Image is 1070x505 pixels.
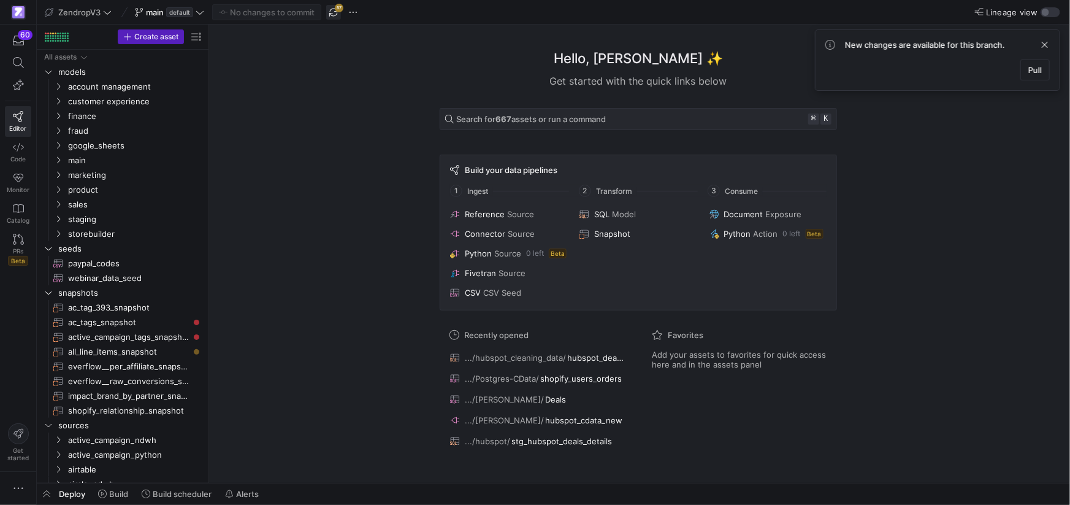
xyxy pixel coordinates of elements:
[465,288,481,298] span: CSV
[465,415,544,425] span: .../[PERSON_NAME]/
[766,209,802,219] span: Exposure
[68,448,202,462] span: active_campaign_python
[42,109,204,123] div: Press SPACE to select this row.
[42,241,204,256] div: Press SPACE to select this row.
[507,209,534,219] span: Source
[440,108,837,130] button: Search for667assets or run a command⌘k
[42,388,204,403] a: impact_brand_by_partner_snapshot​​​​​​​
[495,114,511,124] strong: 667
[448,285,570,300] button: CSVCSV Seed
[42,271,204,285] div: Press SPACE to select this row.
[42,388,204,403] div: Press SPACE to select this row.
[42,418,204,433] div: Press SPACE to select this row.
[594,229,630,239] span: Snapshot
[68,477,202,492] span: circle_ndwh
[594,209,610,219] span: SQL
[68,433,202,447] span: active_campaign_ndwh
[545,415,622,425] span: hubspot_cdata_new
[42,79,204,94] div: Press SPACE to select this row.
[42,433,204,447] div: Press SPACE to select this row.
[68,374,189,388] span: everflow__raw_conversions_snapshot​​​​​​​
[68,227,202,241] span: storebuilder
[464,330,529,340] span: Recently opened
[68,345,189,359] span: all_line_items_snapshot​​​​​​​
[1028,65,1042,75] span: Pull
[7,447,29,461] span: Get started
[754,229,778,239] span: Action
[58,7,101,17] span: ZendropV3
[5,106,31,137] a: Editor
[68,139,202,153] span: google_sheets
[42,462,204,477] div: Press SPACE to select this row.
[42,344,204,359] a: all_line_items_snapshot​​​​​​​
[68,80,202,94] span: account management
[10,125,27,132] span: Editor
[68,212,202,226] span: staging
[42,344,204,359] div: Press SPACE to select this row.
[42,403,204,418] a: shopify_relationship_snapshot​​​​​​​
[42,50,204,64] div: Press SPACE to select this row.
[447,412,627,428] button: .../[PERSON_NAME]/hubspot_cdata_new
[7,217,29,224] span: Catalog
[68,271,189,285] span: webinar_data_seed​​​​​​
[668,330,703,340] span: Favorites
[707,207,829,222] button: DocumentExposure
[118,29,184,44] button: Create asset
[465,436,510,446] span: .../hubspot/
[42,138,204,153] div: Press SPACE to select this row.
[59,489,85,499] span: Deploy
[68,168,202,182] span: marketing
[783,229,801,238] span: 0 left
[220,484,264,504] button: Alerts
[545,395,566,404] span: Deals
[42,212,204,226] div: Press SPACE to select this row.
[42,94,204,109] div: Press SPACE to select this row.
[8,256,28,266] span: Beta
[448,226,570,241] button: ConnectorSource
[42,4,115,20] button: ZendropV3
[5,29,31,52] button: 60
[166,7,193,17] span: default
[456,114,606,124] span: Search for assets or run a command
[465,374,539,384] span: .../Postgres-CData/
[808,114,819,125] kbd: ⌘
[5,137,31,168] a: Code
[68,256,189,271] span: paypal_codes​​​​​​
[18,30,32,40] div: 60
[58,65,202,79] span: models
[465,395,544,404] span: .../[PERSON_NAME]/
[42,374,204,388] div: Press SPACE to select this row.
[42,300,204,315] div: Press SPACE to select this row.
[42,315,204,330] div: Press SPACE to select this row.
[465,353,566,363] span: .../hubspot_cleaning_data/
[42,271,204,285] a: webinar_data_seed​​​​​​
[42,168,204,182] div: Press SPACE to select this row.
[567,353,624,363] span: hubspot_deals_metrics
[540,374,622,384] span: shopify_users_orders
[132,4,207,20] button: maindefault
[68,183,202,197] span: product
[526,249,544,258] span: 0 left
[5,418,31,466] button: Getstarted
[13,247,23,255] span: PRs
[447,350,627,366] button: .../hubspot_cleaning_data/hubspot_deals_metrics
[68,198,202,212] span: sales
[806,229,824,239] span: Beta
[499,268,525,278] span: Source
[42,359,204,374] div: Press SPACE to select this row.
[447,433,627,449] button: .../hubspot/stg_hubspot_deals_details
[652,350,827,369] span: Add your assets to favorites for quick access here and in the assets panel
[440,74,837,88] div: Get started with the quick links below
[42,359,204,374] a: everflow__per_affiliate_snapshot​​​​​​​
[612,209,636,219] span: Model
[42,330,204,344] div: Press SPACE to select this row.
[10,155,26,163] span: Code
[820,114,831,125] kbd: k
[109,489,128,499] span: Build
[42,197,204,212] div: Press SPACE to select this row.
[42,315,204,330] a: ac_tags_snapshot​​​​​​​
[448,207,570,222] button: ReferenceSource
[7,186,29,193] span: Monitor
[707,226,829,241] button: PythonAction0 leftBeta
[5,229,31,271] a: PRsBeta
